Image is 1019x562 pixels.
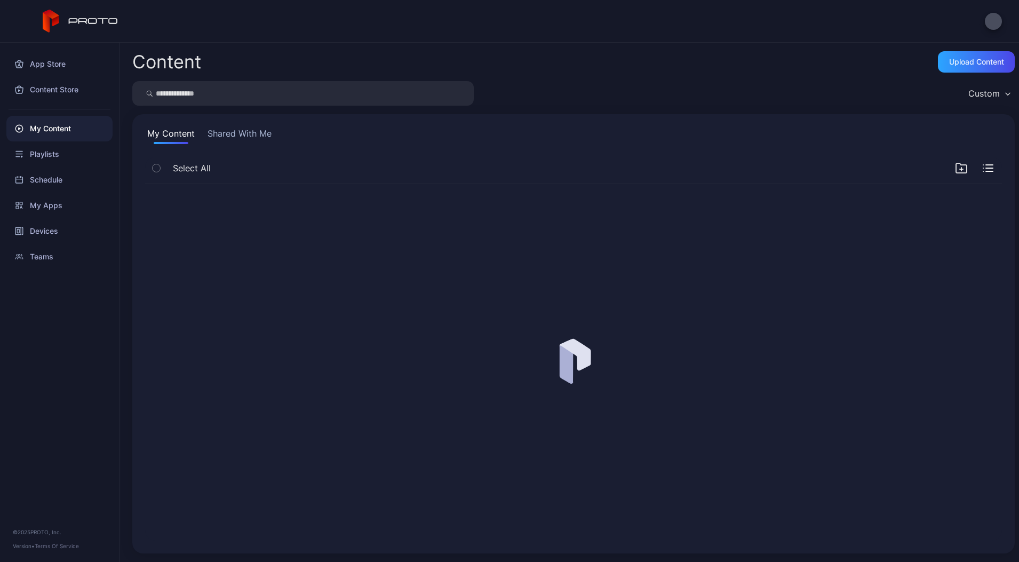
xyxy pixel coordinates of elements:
[6,193,113,218] a: My Apps
[6,51,113,77] a: App Store
[6,218,113,244] a: Devices
[173,162,211,175] span: Select All
[963,81,1015,106] button: Custom
[6,141,113,167] a: Playlists
[968,88,1000,99] div: Custom
[6,77,113,102] a: Content Store
[6,244,113,270] a: Teams
[6,167,113,193] a: Schedule
[132,53,201,71] div: Content
[949,58,1004,66] div: Upload Content
[6,116,113,141] a: My Content
[35,543,79,549] a: Terms Of Service
[938,51,1015,73] button: Upload Content
[145,127,197,144] button: My Content
[13,543,35,549] span: Version •
[205,127,274,144] button: Shared With Me
[13,528,106,536] div: © 2025 PROTO, Inc.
